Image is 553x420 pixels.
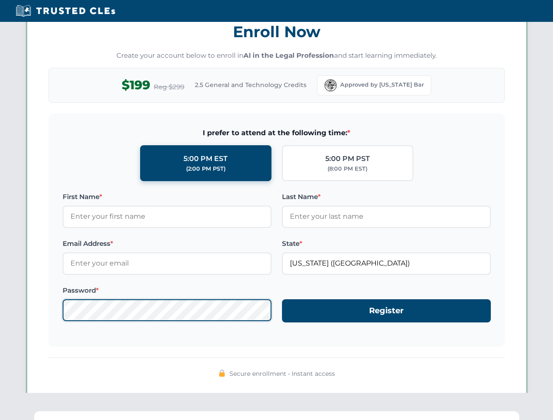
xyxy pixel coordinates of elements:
[324,79,337,91] img: Florida Bar
[243,51,334,59] strong: AI in the Legal Profession
[63,238,271,249] label: Email Address
[218,370,225,377] img: 🔒
[63,127,491,139] span: I prefer to attend at the following time:
[13,4,118,17] img: Trusted CLEs
[340,80,424,89] span: Approved by [US_STATE] Bar
[325,153,370,164] div: 5:00 PM PST
[282,206,491,227] input: Enter your last name
[49,18,505,45] h3: Enroll Now
[63,192,271,202] label: First Name
[229,369,335,378] span: Secure enrollment • Instant access
[63,206,271,227] input: Enter your first name
[154,82,184,92] span: Reg $299
[122,75,150,95] span: $199
[282,192,491,202] label: Last Name
[63,285,271,296] label: Password
[63,252,271,274] input: Enter your email
[282,299,491,322] button: Register
[186,164,225,173] div: (2:00 PM PST)
[282,238,491,249] label: State
[49,51,505,61] p: Create your account below to enroll in and start learning immediately.
[328,164,367,173] div: (8:00 PM EST)
[183,153,228,164] div: 5:00 PM EST
[282,252,491,274] input: Florida (FL)
[195,80,306,90] span: 2.5 General and Technology Credits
